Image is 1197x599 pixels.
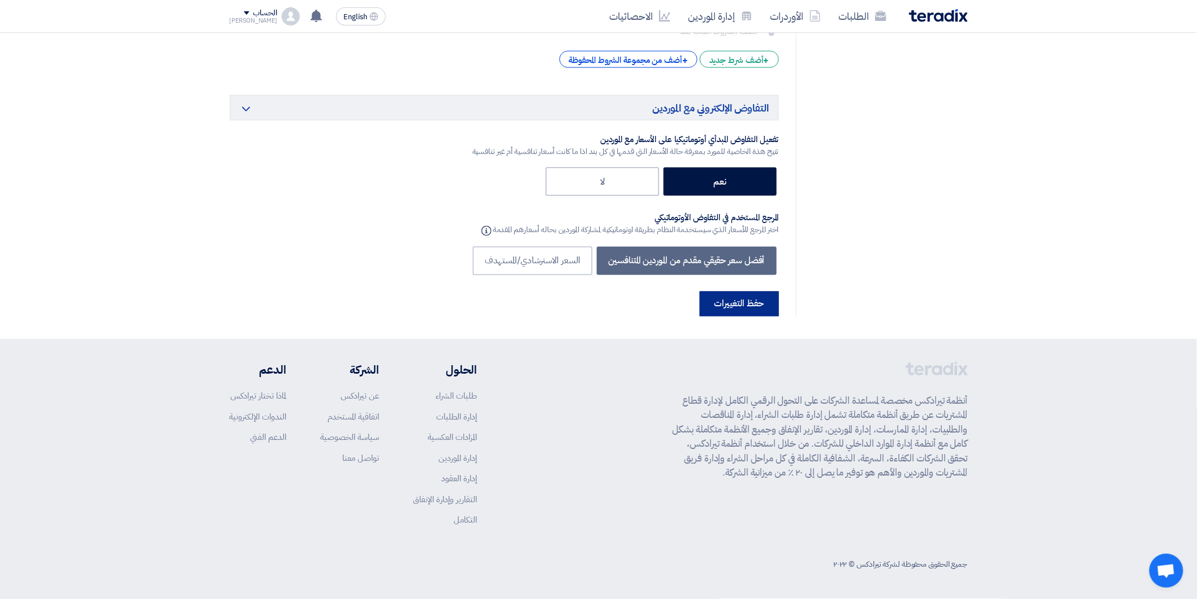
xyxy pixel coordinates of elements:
[664,168,777,196] label: نعم
[546,168,659,196] label: لا
[909,9,968,22] img: Teradix logo
[230,362,287,379] li: الدعم
[597,247,777,275] label: أفضل سعر حقيقي مقدم من الموردين المتنافسين
[679,3,761,29] a: إدارة الموردين
[413,494,477,506] a: التقارير وإدارة الإنفاق
[230,95,779,121] h5: التفاوض الإلكتروني مع الموردين
[438,452,477,465] a: إدارة الموردين
[479,223,779,237] div: اختر المرجع للأسعار الذي سيستخدمة النظام بطريقة اوتوماتيكية لمشاركة الموردين بحاله أسعارهم المقدمة
[441,473,477,485] a: إدارة العقود
[682,54,688,67] span: +
[559,51,697,68] div: أضف من مجموعة الشروط المحفوظة
[253,8,277,18] div: الحساب
[830,3,895,29] a: الطلبات
[1149,554,1183,588] div: Open chat
[413,362,477,379] li: الحلول
[343,13,367,21] span: English
[479,212,779,224] div: المرجع المستخدم في التفاوض الأوتوماتيكي
[472,146,779,157] div: تتيح هذة الخاصية للمورد بمعرفة حالة الأسعار التي قدمها في كل بند اذا ما كانت أسعار تنافسية أم غير...
[472,134,779,146] div: تفعيل التفاوض المبدأي أوتوماتيكيا على الأسعار مع الموردين
[341,390,379,403] a: عن تيرادكس
[230,411,287,423] a: الندوات الإلكترونية
[761,3,830,29] a: الأوردرات
[328,411,379,423] a: اتفاقية المستخدم
[251,431,287,444] a: الدعم الفني
[231,390,287,403] a: لماذا تختار تيرادكس
[336,7,386,25] button: English
[282,7,300,25] img: profile_test.png
[230,18,278,24] div: [PERSON_NAME]
[601,3,679,29] a: الاحصائيات
[454,514,477,527] a: التكامل
[320,362,379,379] li: الشركة
[473,247,592,275] label: السعر الاسترشادي/المستهدف
[436,390,477,403] a: طلبات الشراء
[436,411,477,423] a: إدارة الطلبات
[673,394,968,481] p: أنظمة تيرادكس مخصصة لمساعدة الشركات على التحول الرقمي الكامل لإدارة قطاع المشتريات عن طريق أنظمة ...
[700,292,779,316] button: حفظ التغييرات
[833,559,967,571] div: جميع الحقوق محفوظة لشركة تيرادكس © ٢٠٢٢
[342,452,379,465] a: تواصل معنا
[428,431,477,444] a: المزادات العكسية
[700,51,779,68] div: أضف شرط جديد
[320,431,379,444] a: سياسة الخصوصية
[764,54,769,67] span: +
